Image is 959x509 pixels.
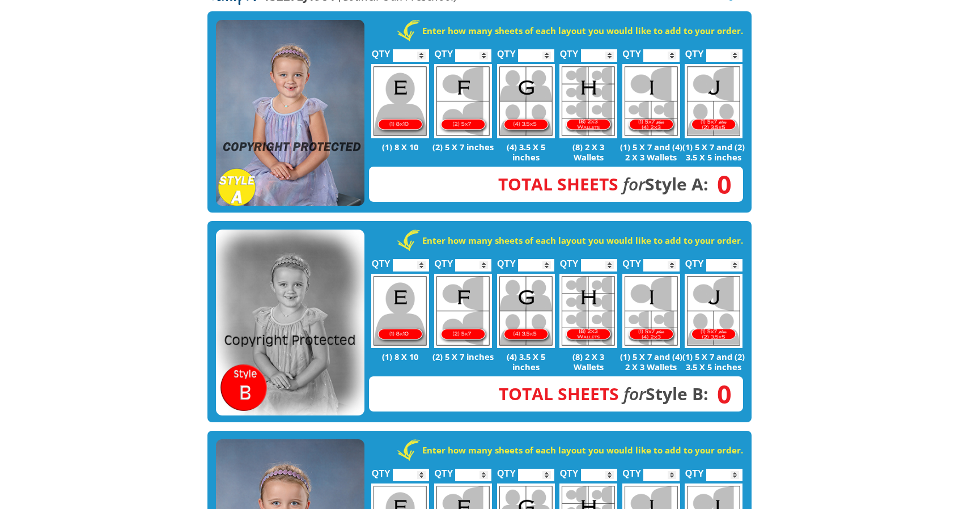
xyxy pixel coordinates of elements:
strong: Enter how many sheets of each layout you would like to add to your order. [422,444,743,456]
label: QTY [434,37,453,65]
label: QTY [434,247,453,274]
img: J [685,64,742,138]
em: for [623,382,646,405]
p: (4) 3.5 X 5 inches [494,351,557,372]
p: (1) 5 X 7 and (4) 2 X 3 Wallets [619,351,682,372]
label: QTY [372,247,391,274]
span: Total Sheets [499,382,619,405]
span: 0 [708,178,732,190]
img: STYLE A [216,20,364,206]
label: QTY [560,247,579,274]
label: QTY [560,37,579,65]
img: I [622,274,680,348]
p: (8) 2 X 3 Wallets [557,142,620,162]
p: (1) 8 X 10 [369,351,432,362]
label: QTY [622,247,641,274]
label: QTY [434,456,453,484]
strong: Style B: [499,382,708,405]
p: (2) 5 X 7 inches [432,351,495,362]
label: QTY [622,37,641,65]
label: QTY [685,247,704,274]
p: (1) 8 X 10 [369,142,432,152]
label: QTY [497,456,516,484]
p: (8) 2 X 3 Wallets [557,351,620,372]
img: G [497,274,555,348]
img: G [497,64,555,138]
img: J [685,274,742,348]
p: (4) 3.5 X 5 inches [494,142,557,162]
img: E [371,64,429,138]
strong: Enter how many sheets of each layout you would like to add to your order. [422,235,743,246]
label: QTY [372,37,391,65]
p: (1) 5 X 7 and (2) 3.5 X 5 inches [682,351,745,372]
p: (1) 5 X 7 and (4) 2 X 3 Wallets [619,142,682,162]
label: QTY [497,247,516,274]
img: H [559,274,617,348]
label: QTY [372,456,391,484]
em: for [623,172,645,196]
p: (1) 5 X 7 and (2) 3.5 X 5 inches [682,142,745,162]
label: QTY [560,456,579,484]
img: E [371,274,429,348]
label: QTY [622,456,641,484]
img: F [434,64,492,138]
strong: Style A: [498,172,708,196]
img: I [622,64,680,138]
p: (2) 5 X 7 inches [432,142,495,152]
span: 0 [708,388,732,400]
strong: Enter how many sheets of each layout you would like to add to your order. [422,25,743,36]
label: QTY [685,456,704,484]
img: F [434,274,492,348]
img: H [559,64,617,138]
label: QTY [685,37,704,65]
label: QTY [497,37,516,65]
span: Total Sheets [498,172,618,196]
img: STYLE B [216,230,364,415]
